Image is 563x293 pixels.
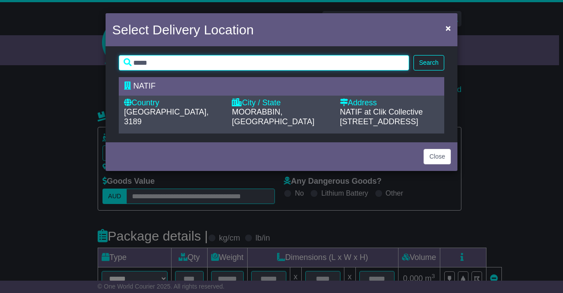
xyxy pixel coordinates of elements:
[413,55,444,70] button: Search
[232,108,314,126] span: MOORABBIN, [GEOGRAPHIC_DATA]
[340,117,418,126] span: [STREET_ADDRESS]
[124,98,223,108] div: Country
[124,108,208,126] span: [GEOGRAPHIC_DATA], 3189
[424,149,451,164] button: Close
[441,19,455,37] button: Close
[133,82,156,90] span: NATIF
[340,98,439,108] div: Address
[112,20,254,40] h4: Select Delivery Location
[340,108,423,116] span: NATIF at Clik Collective
[446,23,451,33] span: ×
[232,98,331,108] div: City / State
